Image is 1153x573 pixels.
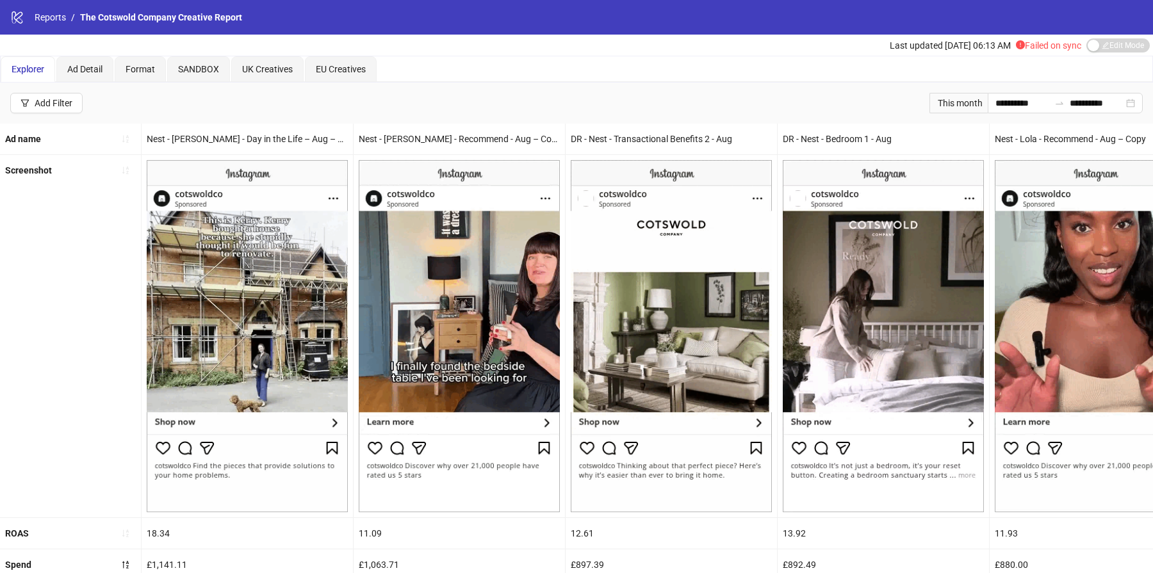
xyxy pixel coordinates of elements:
[1016,40,1025,49] span: exclamation-circle
[10,93,83,113] button: Add Filter
[1054,98,1065,108] span: swap-right
[566,518,777,549] div: 12.61
[5,560,31,570] b: Spend
[354,518,565,549] div: 11.09
[242,64,293,74] span: UK Creatives
[5,134,41,144] b: Ad name
[71,10,75,24] li: /
[566,124,777,154] div: DR - Nest - Transactional Benefits 2 - Aug
[121,560,130,569] span: sort-descending
[142,518,353,549] div: 18.34
[5,165,52,175] b: Screenshot
[20,99,29,108] span: filter
[32,10,69,24] a: Reports
[121,134,130,143] span: sort-ascending
[354,124,565,154] div: Nest - [PERSON_NAME] - Recommend - Aug – Copy
[35,98,72,108] div: Add Filter
[121,529,130,538] span: sort-ascending
[316,64,366,74] span: EU Creatives
[5,528,29,538] b: ROAS
[571,160,772,512] img: Screenshot 6802707115094
[1054,98,1065,108] span: to
[178,64,219,74] span: SANDBOX
[67,64,102,74] span: Ad Detail
[142,124,353,154] div: Nest - [PERSON_NAME] - Day in the Life – Aug – Copy
[147,160,348,512] img: Screenshot 6801766559094
[783,160,984,512] img: Screenshot 6802708718294
[126,64,155,74] span: Format
[121,166,130,175] span: sort-ascending
[929,93,988,113] div: This month
[890,40,1011,51] span: Last updated [DATE] 06:13 AM
[12,64,44,74] span: Explorer
[1016,40,1081,51] span: Failed on sync
[778,518,989,549] div: 13.92
[778,124,989,154] div: DR - Nest - Bedroom 1 - Aug
[359,160,560,512] img: Screenshot 6801766558294
[80,12,242,22] span: The Cotswold Company Creative Report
